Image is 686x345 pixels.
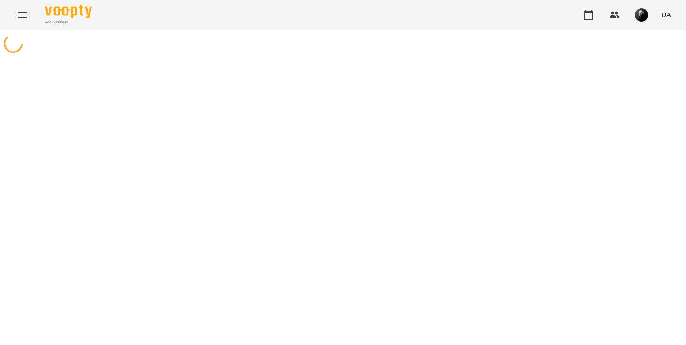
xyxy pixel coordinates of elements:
button: UA [657,6,675,23]
img: 221398f9b76cea843ea066afa9f58774.jpeg [635,8,648,22]
button: Menu [11,4,34,26]
img: Voopty Logo [45,5,92,18]
span: UA [661,10,671,20]
span: For Business [45,19,92,25]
